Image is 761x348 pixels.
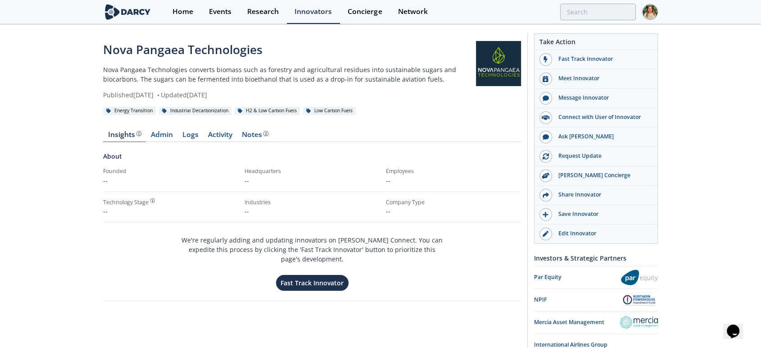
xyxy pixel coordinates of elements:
[235,107,300,115] div: H2 & Low Carbon Fuels
[103,65,476,84] p: Nova Pangaea Technologies converts biomass such as forestry and agricultural residues into sustai...
[398,8,427,15] div: Network
[620,294,658,305] img: NPIF
[552,229,653,238] div: Edit Innovator
[552,74,653,82] div: Meet Innovator
[642,4,658,20] img: Profile
[108,131,141,138] div: Insights
[534,273,621,281] div: Par Equity
[534,315,658,330] a: Mercia Asset Management Mercia Asset Management
[552,171,653,179] div: [PERSON_NAME] Concierge
[136,131,141,136] img: information.svg
[103,167,238,175] div: Founded
[294,8,332,15] div: Innovators
[180,229,444,292] div: We're regularly adding and updating innovators on [PERSON_NAME] Connect. You can expedite this pr...
[245,198,380,206] div: Industries
[159,107,231,115] div: Industrial Decarbonization
[103,131,146,142] a: Insights
[245,176,380,185] p: --
[103,107,156,115] div: Energy Transition
[620,316,658,329] img: Mercia Asset Management
[386,176,521,185] p: --
[535,37,657,50] div: Take Action
[247,8,279,15] div: Research
[560,4,636,20] input: Advanced Search
[103,4,152,20] img: logo-wide.svg
[103,198,149,206] div: Technology Stage
[535,224,657,243] a: Edit Innovator
[103,41,476,59] div: Nova Pangaea Technologies
[203,131,237,142] a: Activity
[552,94,653,102] div: Message Innovator
[552,113,653,121] div: Connect with User of Innovator
[621,270,658,285] img: Par Equity
[276,275,349,291] button: Fast Track Innovator
[535,205,657,224] button: Save Innovator
[245,167,380,175] div: Headquarters
[263,131,268,136] img: information.svg
[209,8,231,15] div: Events
[303,107,356,115] div: Low Carbon Fuels
[534,270,658,285] a: Par Equity Par Equity
[103,90,476,100] div: Published [DATE] Updated [DATE]
[534,292,658,308] a: NPIF NPIF
[386,206,521,216] p: --
[552,152,653,160] div: Request Update
[237,131,273,142] a: Notes
[103,151,521,167] div: About
[534,296,620,304] div: NPIF
[155,91,161,99] span: •
[177,131,203,142] a: Logs
[552,191,653,199] div: Share Innovator
[242,131,268,138] div: Notes
[245,206,380,216] p: --
[386,198,521,206] div: Company Type
[348,8,382,15] div: Concierge
[552,210,653,218] div: Save Innovator
[534,250,658,266] div: Investors & Strategic Partners
[172,8,193,15] div: Home
[534,318,620,326] div: Mercia Asset Management
[103,176,238,185] p: --
[552,55,653,63] div: Fast Track Innovator
[386,167,521,175] div: Employees
[103,206,238,216] div: --
[146,131,177,142] a: Admin
[723,312,752,339] iframe: chat widget
[150,198,155,203] img: information.svg
[552,133,653,141] div: Ask [PERSON_NAME]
